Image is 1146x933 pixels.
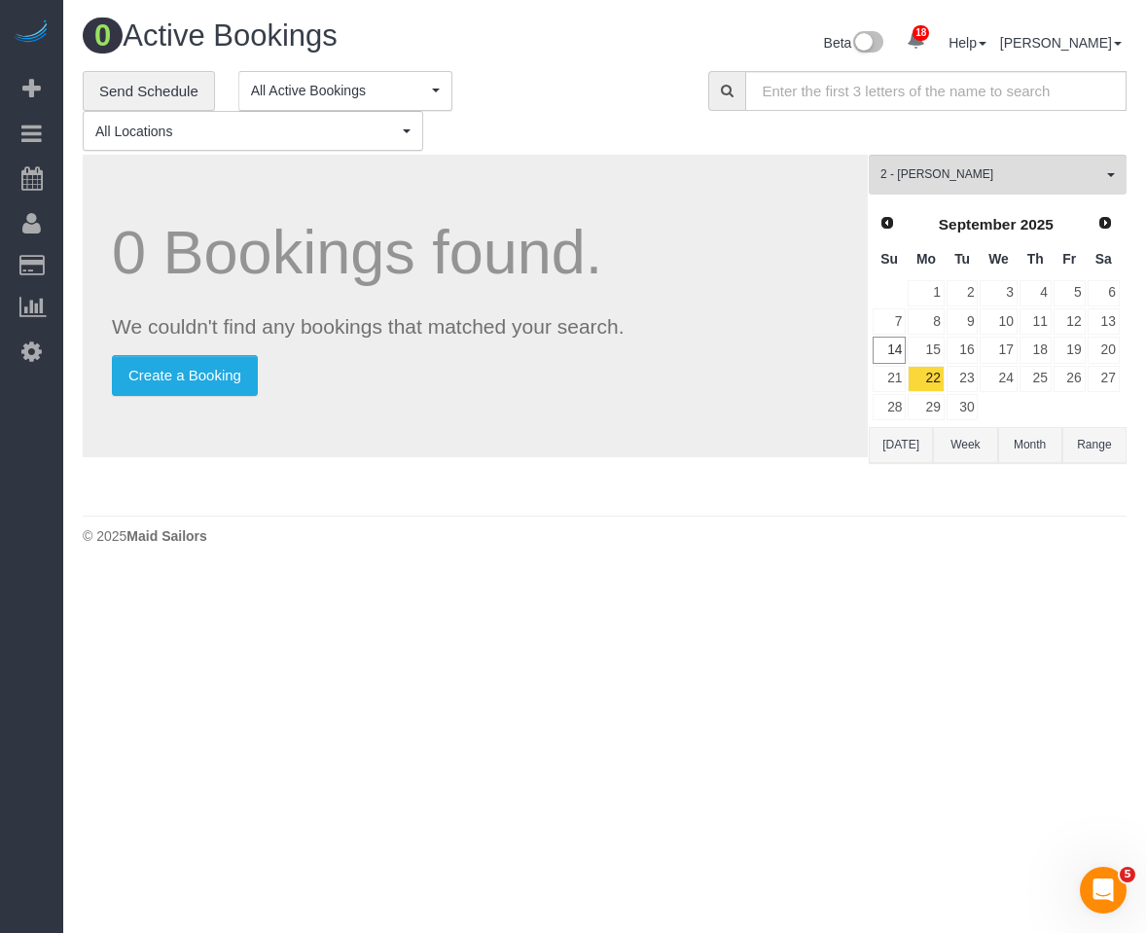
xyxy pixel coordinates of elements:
a: Next [1092,210,1119,237]
a: 6 [1088,280,1120,306]
a: 20 [1088,337,1120,363]
span: Monday [916,251,936,267]
img: New interface [851,31,883,56]
a: Create a Booking [112,355,258,396]
p: We couldn't find any bookings that matched your search. [112,312,839,341]
a: 7 [873,308,906,335]
a: Help [949,35,986,51]
span: Wednesday [988,251,1009,267]
span: 0 [83,18,123,54]
span: Thursday [1027,251,1044,267]
span: Next [1097,215,1113,231]
span: Sunday [880,251,898,267]
ol: All Teams [869,155,1127,185]
a: 16 [947,337,979,363]
button: 2 - [PERSON_NAME] [869,155,1127,195]
a: 25 [1020,366,1052,392]
a: 10 [980,308,1017,335]
a: 24 [980,366,1017,392]
input: Enter the first 3 letters of the name to search [745,71,1127,111]
a: 23 [947,366,979,392]
a: 27 [1088,366,1120,392]
span: 2025 [1021,216,1054,233]
a: 8 [908,308,944,335]
a: 9 [947,308,979,335]
iframe: Intercom live chat [1080,867,1127,914]
span: Saturday [1095,251,1112,267]
span: Prev [879,215,895,231]
button: [DATE] [869,427,933,463]
a: 4 [1020,280,1052,306]
span: Friday [1062,251,1076,267]
a: 13 [1088,308,1120,335]
a: 29 [908,394,944,420]
a: 11 [1020,308,1052,335]
a: 17 [980,337,1017,363]
a: [PERSON_NAME] [1000,35,1122,51]
a: 2 [947,280,979,306]
span: 18 [913,25,929,41]
a: 12 [1054,308,1086,335]
a: 28 [873,394,906,420]
h1: 0 Bookings found. [112,219,839,286]
a: 18 [1020,337,1052,363]
a: 5 [1054,280,1086,306]
button: Week [933,427,997,463]
span: 5 [1120,867,1135,882]
a: Beta [824,35,884,51]
span: Tuesday [954,251,970,267]
button: Month [998,427,1062,463]
span: All Locations [95,122,398,141]
a: 14 [873,337,906,363]
a: 3 [980,280,1017,306]
span: September [939,216,1017,233]
strong: Maid Sailors [126,528,206,544]
img: Automaid Logo [12,19,51,47]
a: 15 [908,337,944,363]
a: 26 [1054,366,1086,392]
a: Send Schedule [83,71,215,112]
a: 1 [908,280,944,306]
a: 21 [873,366,906,392]
span: 2 - [PERSON_NAME] [880,166,1102,183]
span: All Active Bookings [251,81,427,100]
a: Prev [874,210,901,237]
a: 30 [947,394,979,420]
div: © 2025 [83,526,1127,546]
a: 19 [1054,337,1086,363]
a: 18 [897,19,935,62]
button: Range [1062,427,1127,463]
h1: Active Bookings [83,19,591,53]
button: All Active Bookings [238,71,452,111]
button: All Locations [83,111,423,151]
a: 22 [908,366,944,392]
